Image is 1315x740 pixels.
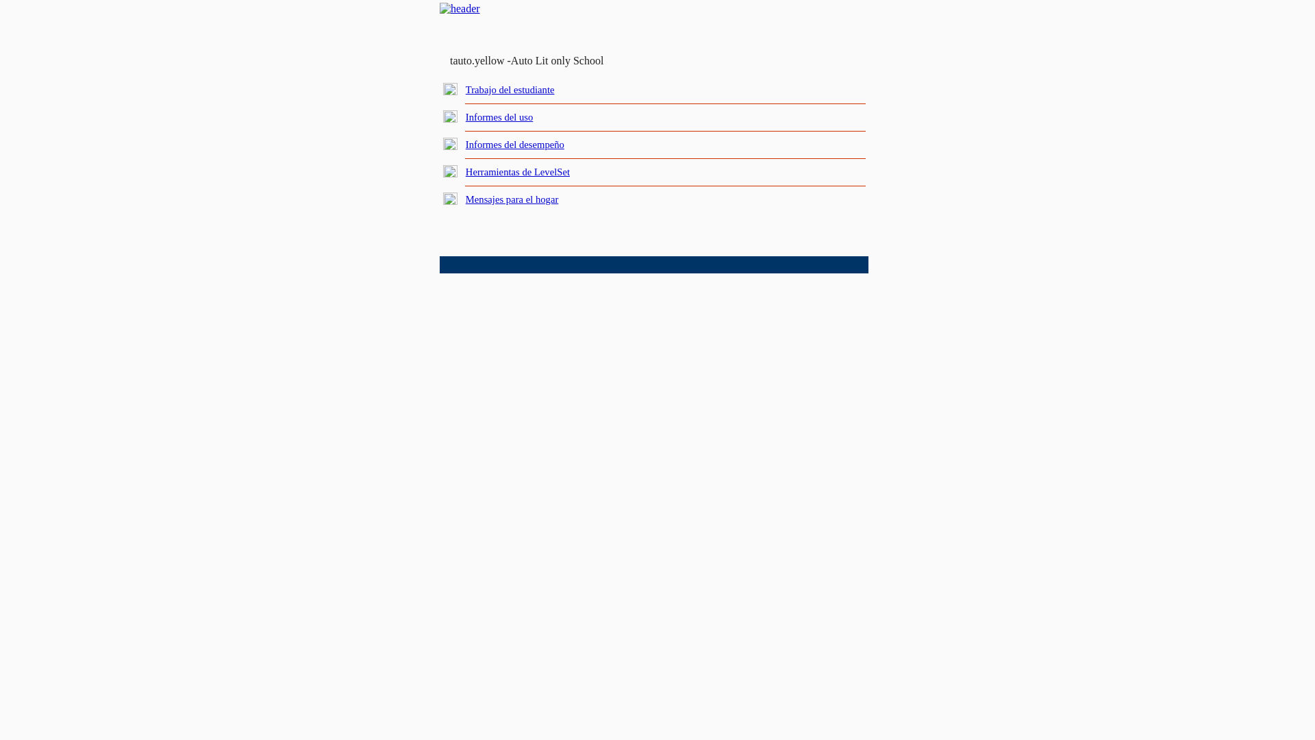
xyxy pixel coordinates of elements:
[443,193,458,205] img: plus.gif
[443,83,458,95] img: plus.gif
[511,55,604,66] nobr: Auto Lit only School
[440,3,480,15] img: header
[443,110,458,123] img: plus.gif
[443,138,458,150] img: plus.gif
[466,139,564,150] a: Informes del desempeño
[450,55,702,67] td: tauto.yellow -
[466,84,555,95] a: Trabajo del estudiante
[466,194,559,205] a: Mensajes para el hogar
[443,165,458,177] img: plus.gif
[466,166,570,177] a: Herramientas de LevelSet
[466,112,534,123] a: Informes del uso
